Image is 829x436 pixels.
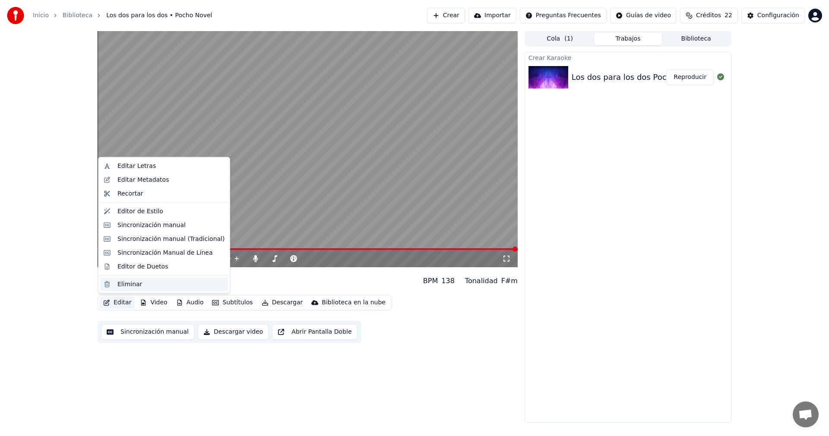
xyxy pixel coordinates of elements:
[117,280,142,288] div: Eliminar
[427,8,465,23] button: Crear
[106,11,212,20] span: Los dos para los dos • Pocho Novel
[696,11,721,20] span: Créditos
[465,276,498,286] div: Tonalidad
[725,11,732,20] span: 22
[63,11,92,20] a: Biblioteca
[272,324,357,340] button: Abrir Pantalla Doble
[117,221,186,229] div: Sincronización manual
[501,276,518,286] div: F#m
[520,8,607,23] button: Preguntas Frecuentes
[117,207,163,215] div: Editor de Estilo
[101,324,194,340] button: Sincronización manual
[322,298,386,307] div: Biblioteca en la nube
[572,71,728,83] div: Los dos para los dos Pocho Novel (Base)
[564,35,573,43] span: ( 1 )
[526,33,594,45] button: Cola
[117,262,168,271] div: Editor de Duetos
[209,297,256,309] button: Subtítulos
[33,11,49,20] a: Inicio
[117,162,156,171] div: Editar Letras
[198,324,269,340] button: Descargar video
[117,175,169,184] div: Editar Metadatos
[525,52,731,63] div: Crear Karaoke
[258,297,307,309] button: Descargar
[117,234,225,243] div: Sincronización manual (Tradicional)
[33,11,212,20] nav: breadcrumb
[793,401,819,427] div: Chat abierto
[468,8,516,23] button: Importar
[610,8,677,23] button: Guías de video
[423,276,438,286] div: BPM
[757,11,799,20] div: Configuración
[173,297,207,309] button: Audio
[666,70,714,85] button: Reproducir
[98,271,185,283] div: Los dos para los dos
[136,297,171,309] button: Video
[594,33,662,45] button: Trabajos
[100,297,135,309] button: Editar
[680,8,738,23] button: Créditos22
[662,33,730,45] button: Biblioteca
[741,8,805,23] button: Configuración
[98,283,185,291] div: Pocho Novel
[441,276,455,286] div: 138
[117,189,143,198] div: Recortar
[117,248,213,257] div: Sincronización Manual de Línea
[7,7,24,24] img: youka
